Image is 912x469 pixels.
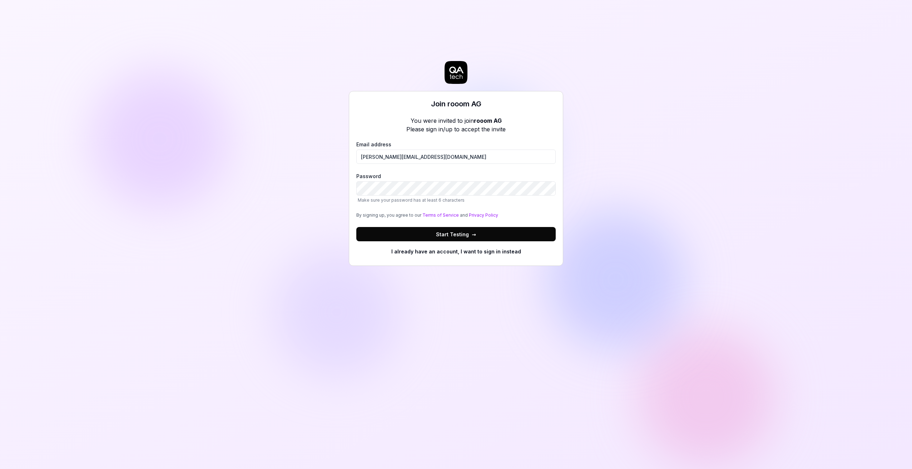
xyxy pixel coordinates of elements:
p: Please sign in/up to accept the invite [406,125,506,133]
label: Password [356,172,556,203]
a: Privacy Policy [469,212,498,218]
button: Start Testing→ [356,227,556,241]
span: Make sure your password has at least 6 characters [358,197,465,203]
div: By signing up, you agree to our and [356,212,556,218]
span: → [472,231,476,238]
p: You were invited to join [406,116,506,125]
b: rooom AG [474,117,502,124]
input: PasswordMake sure your password has at least 6 characters [356,181,556,196]
span: Start Testing [436,231,476,238]
input: Email address [356,150,556,164]
button: I already have an account, I want to sign in instead [356,244,556,258]
h3: Join rooom AG [431,99,481,109]
a: Terms of Service [422,212,459,218]
label: Email address [356,141,556,164]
